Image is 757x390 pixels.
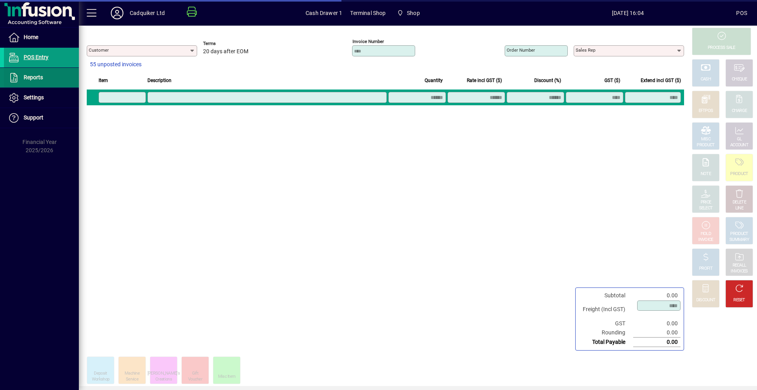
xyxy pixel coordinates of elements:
[579,300,633,319] td: Freight (Incl GST)
[407,7,420,19] span: Shop
[697,142,714,148] div: PRODUCT
[737,136,742,142] div: GL
[94,371,107,377] div: Deposit
[4,108,79,128] a: Support
[4,28,79,47] a: Home
[641,76,681,85] span: Extend incl GST ($)
[147,371,180,377] div: [PERSON_NAME]'s
[218,374,236,380] div: Misc Item
[467,76,502,85] span: Rate incl GST ($)
[733,263,746,269] div: RECALL
[352,39,384,44] mat-label: Invoice number
[701,200,711,205] div: PRICE
[633,291,681,300] td: 0.00
[730,231,748,237] div: PRODUCT
[192,371,198,377] div: Gift
[350,7,386,19] span: Terminal Shop
[306,7,342,19] span: Cash Drawer 1
[633,328,681,338] td: 0.00
[24,114,43,121] span: Support
[519,7,736,19] span: [DATE] 16:04
[633,338,681,347] td: 0.00
[24,74,43,80] span: Reports
[87,58,145,72] button: 55 unposted invoices
[394,6,423,20] span: Shop
[4,88,79,108] a: Settings
[203,49,248,55] span: 20 days after EOM
[732,108,747,114] div: CHARGE
[24,34,38,40] span: Home
[733,200,746,205] div: DELETE
[579,328,633,338] td: Rounding
[4,68,79,88] a: Reports
[89,47,109,53] mat-label: Customer
[604,76,620,85] span: GST ($)
[701,77,711,82] div: CASH
[188,377,202,383] div: Voucher
[701,136,710,142] div: MISC
[90,60,142,69] span: 55 unposted invoices
[633,319,681,328] td: 0.00
[576,47,595,53] mat-label: Sales rep
[729,237,749,243] div: SUMMARY
[147,76,172,85] span: Description
[99,76,108,85] span: Item
[24,54,48,60] span: POS Entry
[732,77,747,82] div: CHEQUE
[730,142,748,148] div: ACCOUNT
[579,319,633,328] td: GST
[699,108,713,114] div: EFTPOS
[736,7,747,19] div: POS
[696,297,715,303] div: DISCOUNT
[701,231,711,237] div: HOLD
[104,6,130,20] button: Profile
[534,76,561,85] span: Discount (%)
[24,94,44,101] span: Settings
[92,377,109,383] div: Workshop
[125,371,140,377] div: Machine
[699,205,713,211] div: SELECT
[735,205,743,211] div: LINE
[579,338,633,347] td: Total Payable
[698,237,713,243] div: INVOICE
[699,266,712,272] div: PROFIT
[731,269,748,274] div: INVOICES
[708,45,735,51] div: PROCESS SALE
[579,291,633,300] td: Subtotal
[507,47,535,53] mat-label: Order number
[701,171,711,177] div: NOTE
[733,297,745,303] div: RESET
[126,377,138,383] div: Service
[730,171,748,177] div: PRODUCT
[203,41,250,46] span: Terms
[155,377,172,383] div: Creations
[130,7,165,19] div: Cadquiker Ltd
[425,76,443,85] span: Quantity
